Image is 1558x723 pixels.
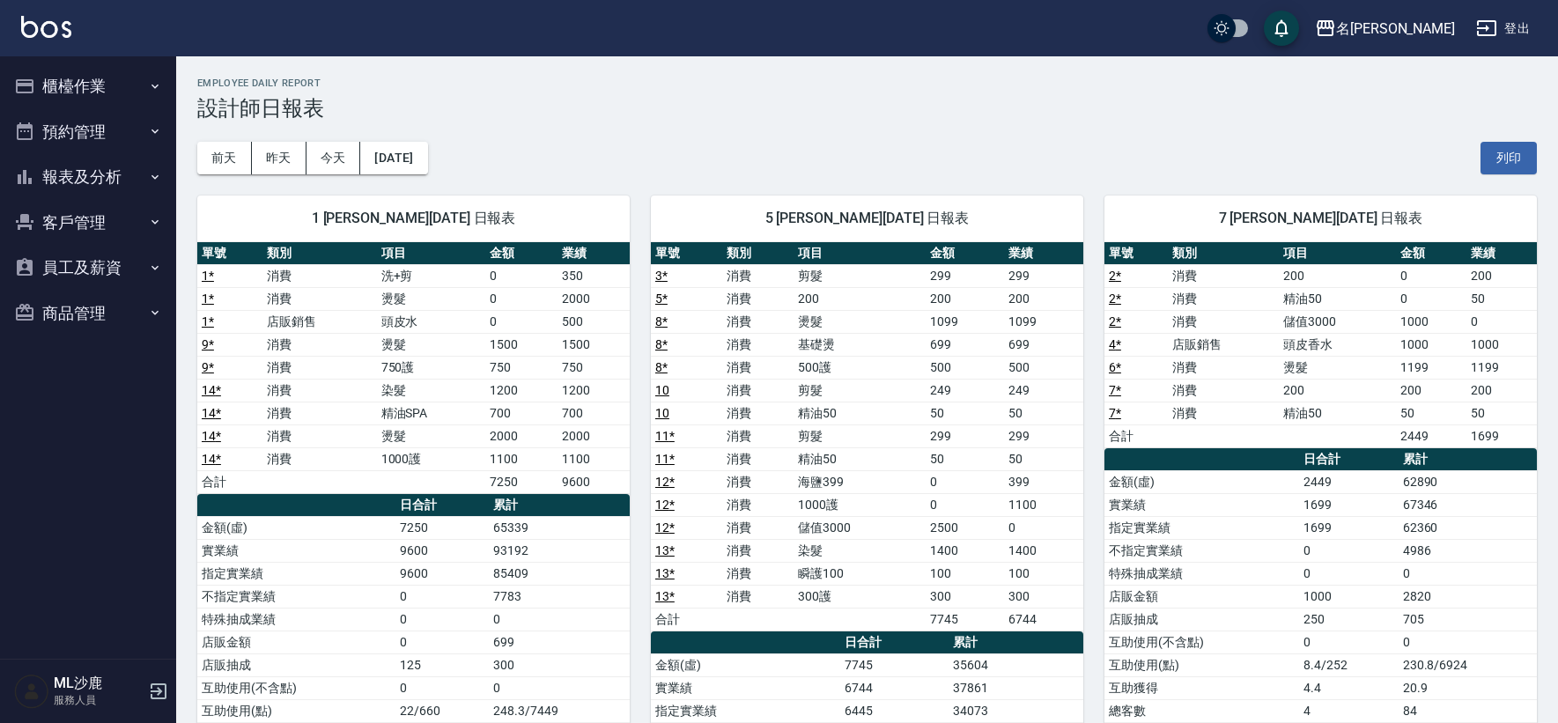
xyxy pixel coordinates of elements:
[1168,242,1279,265] th: 類別
[557,264,630,287] td: 350
[651,676,840,699] td: 實業績
[794,356,925,379] td: 500護
[794,310,925,333] td: 燙髮
[722,516,794,539] td: 消費
[1466,287,1537,310] td: 50
[1279,242,1396,265] th: 項目
[1279,310,1396,333] td: 儲值3000
[377,402,485,424] td: 精油SPA
[54,692,144,708] p: 服務人員
[1004,585,1083,608] td: 300
[306,142,361,174] button: 今天
[557,447,630,470] td: 1100
[1396,333,1466,356] td: 1000
[377,310,485,333] td: 頭皮水
[489,539,630,562] td: 93192
[926,470,1005,493] td: 0
[197,142,252,174] button: 前天
[197,77,1537,89] h2: Employee Daily Report
[1168,379,1279,402] td: 消費
[1004,470,1083,493] td: 399
[395,562,490,585] td: 9600
[1399,631,1537,653] td: 0
[1308,11,1462,47] button: 名[PERSON_NAME]
[1399,448,1537,471] th: 累計
[651,699,840,722] td: 指定實業績
[794,470,925,493] td: 海鹽399
[1104,608,1299,631] td: 店販抽成
[557,402,630,424] td: 700
[1399,516,1537,539] td: 62360
[1168,264,1279,287] td: 消費
[1396,287,1466,310] td: 0
[54,675,144,692] h5: ML沙鹿
[722,242,794,265] th: 類別
[926,424,1005,447] td: 299
[1168,356,1279,379] td: 消費
[651,242,722,265] th: 單號
[1004,608,1083,631] td: 6744
[926,585,1005,608] td: 300
[197,96,1537,121] h3: 設計師日報表
[1104,493,1299,516] td: 實業績
[489,585,630,608] td: 7783
[485,424,557,447] td: 2000
[651,242,1083,631] table: a dense table
[1168,402,1279,424] td: 消費
[1279,333,1396,356] td: 頭皮香水
[1104,653,1299,676] td: 互助使用(點)
[722,402,794,424] td: 消費
[262,379,376,402] td: 消費
[794,402,925,424] td: 精油50
[1399,676,1537,699] td: 20.9
[1466,402,1537,424] td: 50
[1299,470,1398,493] td: 2449
[197,470,262,493] td: 合計
[722,424,794,447] td: 消費
[655,383,669,397] a: 10
[262,356,376,379] td: 消費
[1279,356,1396,379] td: 燙髮
[1469,12,1537,45] button: 登出
[722,562,794,585] td: 消費
[1399,699,1537,722] td: 84
[840,699,949,722] td: 6445
[557,356,630,379] td: 750
[395,653,490,676] td: 125
[377,424,485,447] td: 燙髮
[489,608,630,631] td: 0
[1466,333,1537,356] td: 1000
[1104,585,1299,608] td: 店販金額
[1336,18,1455,40] div: 名[PERSON_NAME]
[794,562,925,585] td: 瞬護100
[1279,379,1396,402] td: 200
[489,494,630,517] th: 累計
[377,264,485,287] td: 洗+剪
[794,585,925,608] td: 300護
[489,631,630,653] td: 699
[197,562,395,585] td: 指定實業績
[1264,11,1299,46] button: save
[1004,424,1083,447] td: 299
[1399,653,1537,676] td: 230.8/6924
[926,310,1005,333] td: 1099
[197,676,395,699] td: 互助使用(不含點)
[1396,379,1466,402] td: 200
[1466,379,1537,402] td: 200
[262,310,376,333] td: 店販銷售
[485,379,557,402] td: 1200
[197,539,395,562] td: 實業績
[218,210,609,227] span: 1 [PERSON_NAME][DATE] 日報表
[557,310,630,333] td: 500
[1004,356,1083,379] td: 500
[197,242,630,494] table: a dense table
[1279,287,1396,310] td: 精油50
[262,242,376,265] th: 類別
[197,653,395,676] td: 店販抽成
[1396,310,1466,333] td: 1000
[197,516,395,539] td: 金額(虛)
[1299,448,1398,471] th: 日合計
[1396,264,1466,287] td: 0
[1299,676,1398,699] td: 4.4
[262,264,376,287] td: 消費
